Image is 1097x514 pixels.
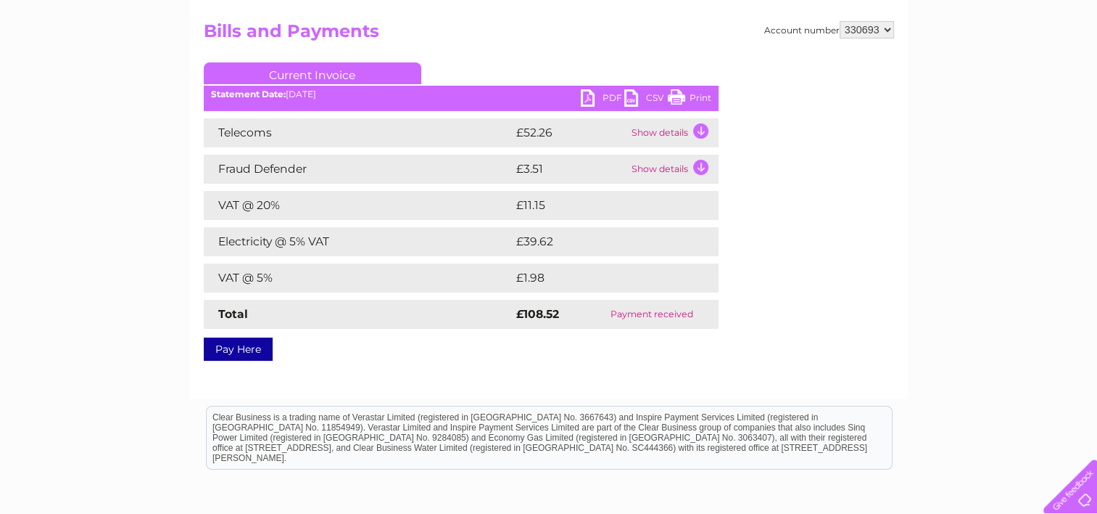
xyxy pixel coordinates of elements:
[581,89,624,110] a: PDF
[624,89,668,110] a: CSV
[878,62,910,73] a: Energy
[1001,62,1036,73] a: Contact
[204,155,513,184] td: Fraud Defender
[218,307,248,321] strong: Total
[204,191,513,220] td: VAT @ 20%
[628,155,719,184] td: Show details
[211,89,286,99] b: Statement Date:
[516,307,559,321] strong: £108.52
[204,264,513,293] td: VAT @ 5%
[513,118,628,147] td: £52.26
[824,7,924,25] a: 0333 014 3131
[38,38,112,82] img: logo.png
[919,62,962,73] a: Telecoms
[513,227,690,256] td: £39.62
[204,62,421,84] a: Current Invoice
[207,8,892,70] div: Clear Business is a trading name of Verastar Limited (registered in [GEOGRAPHIC_DATA] No. 3667643...
[204,21,894,49] h2: Bills and Payments
[764,21,894,38] div: Account number
[971,62,992,73] a: Blog
[204,89,719,99] div: [DATE]
[513,264,684,293] td: £1.98
[842,62,869,73] a: Water
[1049,62,1083,73] a: Log out
[586,300,718,329] td: Payment received
[204,118,513,147] td: Telecoms
[204,227,513,256] td: Electricity @ 5% VAT
[628,118,719,147] td: Show details
[204,338,273,361] a: Pay Here
[668,89,711,110] a: Print
[513,155,628,184] td: £3.51
[513,191,684,220] td: £11.15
